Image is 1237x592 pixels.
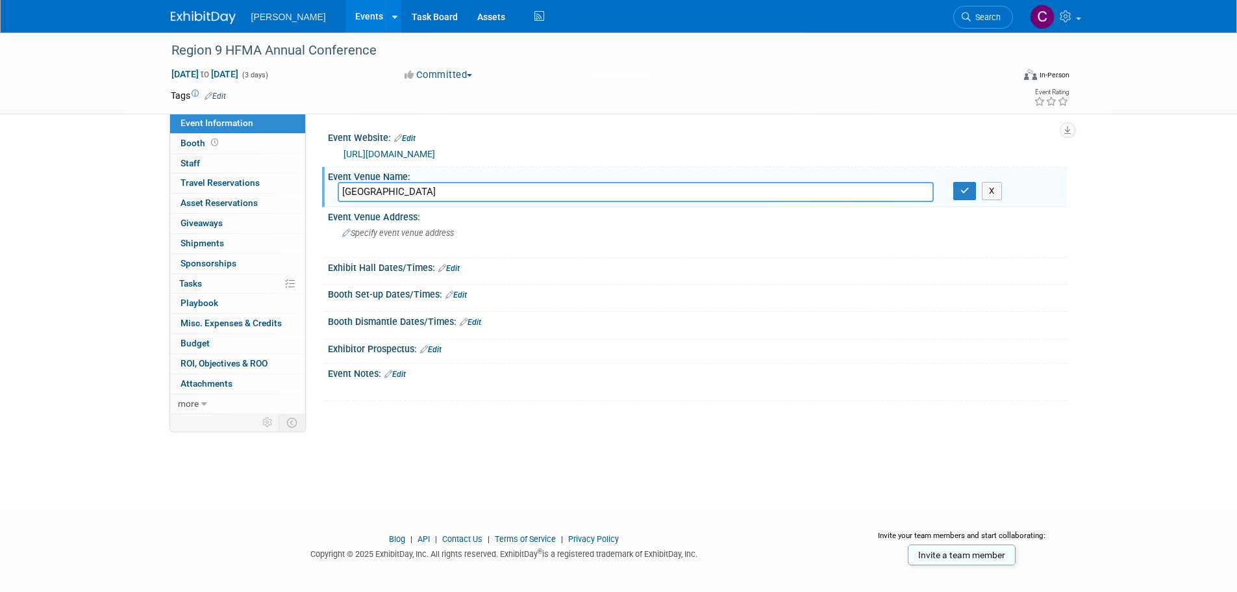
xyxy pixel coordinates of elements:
a: Edit [205,92,226,101]
div: Invite your team members and start collaborating: [857,530,1067,550]
span: [DATE] [DATE] [171,68,239,80]
a: Edit [420,345,442,354]
a: Edit [384,370,406,379]
a: Sponsorships [170,254,305,274]
span: Event Information [181,118,253,128]
a: Tasks [170,274,305,294]
span: more [178,398,199,409]
span: Shipments [181,238,224,248]
span: Staff [181,158,200,168]
span: Attachments [181,378,232,389]
a: Blog [389,534,405,544]
span: Budget [181,338,210,348]
a: Misc. Expenses & Credits [170,314,305,333]
td: Tags [171,89,226,102]
span: Tasks [179,278,202,289]
a: Playbook [170,294,305,313]
sup: ® [538,548,542,555]
a: Edit [460,318,481,327]
a: Shipments [170,234,305,253]
span: Travel Reservations [181,177,260,188]
a: Budget [170,334,305,354]
a: Contact Us [442,534,482,544]
span: (3 days) [241,71,268,79]
a: Terms of Service [495,534,556,544]
span: | [432,534,440,544]
span: | [484,534,493,544]
span: Misc. Expenses & Credits [181,318,282,328]
td: Personalize Event Tab Strip [256,414,279,431]
div: Event Venue Name: [328,167,1067,183]
span: Giveaways [181,218,223,228]
div: Booth Set-up Dates/Times: [328,285,1067,302]
a: Event Information [170,114,305,133]
img: Format-Inperson.png [1024,70,1037,80]
span: Specify event venue address [342,228,454,238]
div: Region 9 HFMA Annual Conference [167,39,993,62]
a: Booth [170,134,305,153]
a: Edit [445,290,467,300]
span: ROI, Objectives & ROO [181,358,268,368]
span: Asset Reservations [181,198,258,208]
a: more [170,394,305,414]
a: Giveaways [170,214,305,233]
span: [PERSON_NAME] [251,12,326,22]
a: [URL][DOMAIN_NAME] [344,149,435,159]
span: | [407,534,416,544]
a: API [418,534,430,544]
img: ExhibitDay [171,11,236,24]
div: Booth Dismantle Dates/Times: [328,312,1067,329]
a: Staff [170,154,305,174]
div: Event Format [936,68,1070,87]
button: X [982,182,1002,200]
div: Exhibitor Prospectus: [328,339,1067,356]
a: Edit [394,134,416,143]
a: Travel Reservations [170,174,305,193]
a: ROI, Objectives & ROO [170,354,305,374]
a: Search [953,6,1013,29]
div: Copyright © 2025 ExhibitDay, Inc. All rights reserved. ExhibitDay is a registered trademark of Ex... [171,545,838,560]
td: Toggle Event Tabs [279,414,305,431]
div: Event Website: [328,128,1067,145]
span: Search [971,12,1001,22]
span: Sponsorships [181,258,236,268]
button: Committed [400,68,477,82]
a: Privacy Policy [568,534,619,544]
img: Chris Cobb [1030,5,1055,29]
div: Event Notes: [328,364,1067,381]
span: to [199,69,211,79]
div: Event Rating [1034,89,1069,96]
a: Invite a team member [908,545,1016,565]
span: Playbook [181,298,218,308]
span: Booth not reserved yet [208,138,221,148]
a: Attachments [170,374,305,394]
div: Event Venue Address: [328,207,1067,224]
div: Exhibit Hall Dates/Times: [328,258,1067,275]
a: Asset Reservations [170,194,305,213]
a: Edit [438,264,460,273]
div: In-Person [1039,70,1069,80]
span: | [558,534,566,544]
span: Booth [181,138,221,148]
